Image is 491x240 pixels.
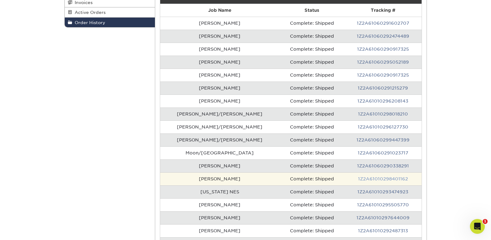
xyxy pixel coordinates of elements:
td: [PERSON_NAME]/[PERSON_NAME] [160,120,279,133]
a: 1Z2A61010293474923 [357,189,408,194]
span: 1 [483,219,488,224]
a: 1Z2A61060291215279 [358,86,408,91]
td: [PERSON_NAME] [160,224,279,237]
td: Complete: Shipped [279,133,345,146]
td: [PERSON_NAME] [160,172,279,185]
a: 1Z2A61060292474489 [357,34,409,39]
td: Complete: Shipped [279,95,345,107]
th: Job Name [160,4,279,17]
td: Complete: Shipped [279,120,345,133]
a: Active Orders [65,7,155,17]
td: [PERSON_NAME] [160,30,279,43]
span: Active Orders [72,10,106,15]
a: 1Z2A61010298401162 [358,176,408,181]
td: Complete: Shipped [279,185,345,198]
a: 1Z2A61060290338291 [357,163,409,168]
td: Complete: Shipped [279,211,345,224]
td: Complete: Shipped [279,107,345,120]
td: Complete: Shipped [279,30,345,43]
a: Order History [65,18,155,27]
td: [PERSON_NAME]/[PERSON_NAME] [160,133,279,146]
a: 1Z2A61010298018210 [358,112,408,116]
td: [PERSON_NAME] [160,43,279,56]
td: [PERSON_NAME] [160,159,279,172]
th: Status [279,4,345,17]
td: [PERSON_NAME] [160,211,279,224]
th: Tracking # [344,4,421,17]
a: 1Z2A61060290917325 [357,47,409,52]
td: Moon/[GEOGRAPHIC_DATA] [160,146,279,159]
a: 1Z2A61010295505770 [357,202,409,207]
td: [PERSON_NAME] [160,198,279,211]
a: 1Z2A61060295052189 [357,60,409,65]
td: Complete: Shipped [279,43,345,56]
td: [PERSON_NAME] [160,17,279,30]
iframe: Intercom live chat [470,219,485,234]
td: [US_STATE] NES [160,185,279,198]
span: Order History [72,20,105,25]
td: Complete: Shipped [279,159,345,172]
td: Complete: Shipped [279,146,345,159]
td: [PERSON_NAME] [160,82,279,95]
td: Complete: Shipped [279,82,345,95]
a: 1Z2A61060291602707 [357,21,409,26]
a: 1Z2A61010296127730 [358,124,408,129]
a: 1Z2A61060299447399 [357,137,410,142]
td: Complete: Shipped [279,69,345,82]
td: Complete: Shipped [279,224,345,237]
td: Complete: Shipped [279,56,345,69]
td: Complete: Shipped [279,172,345,185]
a: 1Z2A61060290917325 [357,73,409,78]
td: [PERSON_NAME] [160,56,279,69]
td: Complete: Shipped [279,17,345,30]
a: 1Z2A61010292487313 [358,228,408,233]
td: [PERSON_NAME] [160,69,279,82]
td: Complete: Shipped [279,198,345,211]
td: [PERSON_NAME] [160,95,279,107]
td: [PERSON_NAME]/[PERSON_NAME] [160,107,279,120]
a: 1Z2A61010296208143 [357,99,408,103]
a: 1Z2A61010297644009 [357,215,410,220]
a: 1Z2A61060291023717 [358,150,408,155]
